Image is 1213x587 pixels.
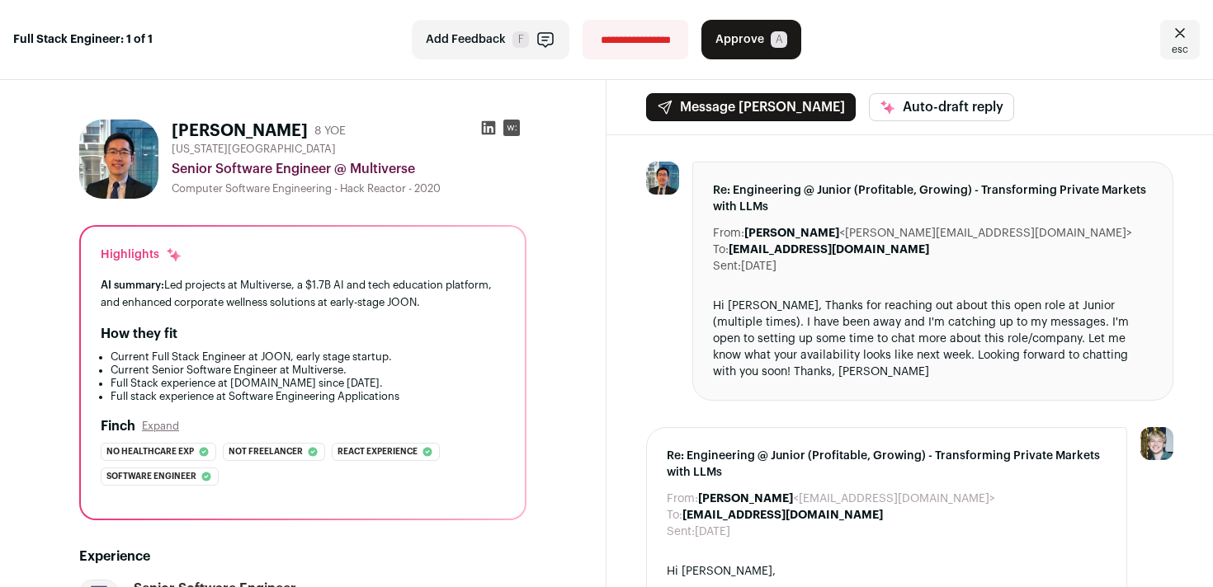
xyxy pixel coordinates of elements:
[314,123,346,139] div: 8 YOE
[713,182,1153,215] span: Re: Engineering @ Junior (Profitable, Growing) - Transforming Private Markets with LLMs
[412,20,569,59] button: Add Feedback F
[682,510,883,521] b: [EMAIL_ADDRESS][DOMAIN_NAME]
[172,159,526,179] div: Senior Software Engineer @ Multiverse
[713,258,741,275] dt: Sent:
[512,31,529,48] span: F
[172,120,308,143] h1: [PERSON_NAME]
[667,448,1107,481] span: Re: Engineering @ Junior (Profitable, Growing) - Transforming Private Markets with LLMs
[101,279,164,290] span: AI summary:
[715,31,764,48] span: Approve
[426,31,506,48] span: Add Feedback
[667,491,698,507] dt: From:
[744,228,839,239] b: [PERSON_NAME]
[111,364,505,377] li: Current Senior Software Engineer at Multiverse.
[142,420,179,433] button: Expand
[667,507,682,524] dt: To:
[701,20,801,59] button: Approve A
[713,225,744,242] dt: From:
[13,31,153,48] strong: Full Stack Engineer: 1 of 1
[713,298,1153,380] div: Hi [PERSON_NAME], Thanks for reaching out about this open role at Junior (multiple times). I have...
[106,444,194,460] span: No healthcare exp
[667,524,695,540] dt: Sent:
[729,244,929,256] b: [EMAIL_ADDRESS][DOMAIN_NAME]
[695,524,730,540] dd: [DATE]
[698,493,793,505] b: [PERSON_NAME]
[229,444,303,460] span: Not freelancer
[172,143,336,156] span: [US_STATE][GEOGRAPHIC_DATA]
[1140,427,1173,460] img: 6494470-medium_jpg
[337,444,418,460] span: React experience
[101,247,182,263] div: Highlights
[111,350,505,364] li: Current Full Stack Engineer at JOON, early stage startup.
[646,93,856,121] button: Message [PERSON_NAME]
[172,182,526,195] div: Computer Software Engineering - Hack Reactor - 2020
[106,468,196,485] span: Software engineer
[79,120,158,199] img: 6231cf7160b05a04d7ede642848a217ddc9da92be8c7040adcf80fbd0b25b294
[869,93,1014,121] button: Auto-draft reply
[111,390,505,403] li: Full stack experience at Software Engineering Applications
[1160,20,1200,59] a: Close
[101,276,505,311] div: Led projects at Multiverse, a $1.7B AI and tech education platform, and enhanced corporate wellne...
[744,225,1132,242] dd: <[PERSON_NAME][EMAIL_ADDRESS][DOMAIN_NAME]>
[741,258,776,275] dd: [DATE]
[713,242,729,258] dt: To:
[1172,43,1188,56] span: esc
[111,377,505,390] li: Full Stack experience at [DOMAIN_NAME] since [DATE].
[79,547,526,566] h2: Experience
[101,416,135,436] h2: Finch
[698,491,995,507] dd: <[EMAIL_ADDRESS][DOMAIN_NAME]>
[667,563,1107,580] div: Hi [PERSON_NAME],
[646,162,679,195] img: 6231cf7160b05a04d7ede642848a217ddc9da92be8c7040adcf80fbd0b25b294
[771,31,787,48] span: A
[101,324,177,344] h2: How they fit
